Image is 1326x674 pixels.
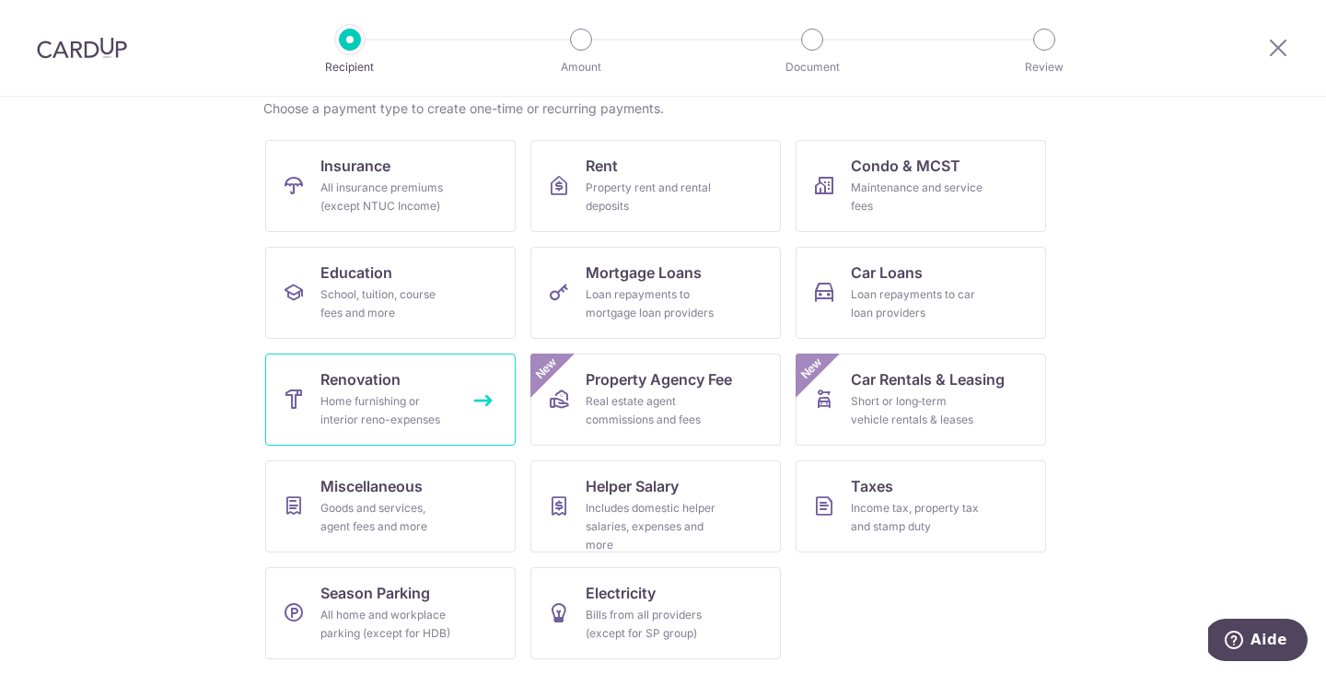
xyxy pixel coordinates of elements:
span: Renovation [320,368,401,390]
img: CardUp [37,37,127,59]
span: Miscellaneous [320,475,423,497]
a: Condo & MCSTMaintenance and service fees [796,140,1046,232]
a: RentProperty rent and rental deposits [530,140,781,232]
span: Electricity [586,582,656,604]
span: Rent [586,155,618,177]
a: Car LoansLoan repayments to car loan providers [796,247,1046,339]
span: Helper Salary [586,475,679,497]
span: Car Loans [851,261,923,284]
iframe: Ouvre un widget dans lequel vous pouvez trouver plus d’informations [1208,619,1308,665]
div: Income tax, property tax and stamp duty [851,499,983,536]
div: Loan repayments to car loan providers [851,285,983,322]
a: Property Agency FeeReal estate agent commissions and feesNew [530,354,781,446]
div: Short or long‑term vehicle rentals & leases [851,392,983,429]
a: InsuranceAll insurance premiums (except NTUC Income) [265,140,516,232]
span: Car Rentals & Leasing [851,368,1005,390]
a: ElectricityBills from all providers (except for SP group) [530,567,781,659]
span: Insurance [320,155,390,177]
p: Recipient [282,58,418,76]
a: Season ParkingAll home and workplace parking (except for HDB) [265,567,516,659]
span: Season Parking [320,582,430,604]
div: School, tuition, course fees and more [320,285,453,322]
div: Includes domestic helper salaries, expenses and more [586,499,718,554]
p: Document [744,58,880,76]
div: Goods and services, agent fees and more [320,499,453,536]
div: Bills from all providers (except for SP group) [586,606,718,643]
div: All insurance premiums (except NTUC Income) [320,179,453,215]
div: Choose a payment type to create one-time or recurring payments. [263,99,1063,118]
a: RenovationHome furnishing or interior reno-expenses [265,354,516,446]
p: Amount [513,58,649,76]
a: Car Rentals & LeasingShort or long‑term vehicle rentals & leasesNew [796,354,1046,446]
span: Property Agency Fee [586,368,732,390]
span: Taxes [851,475,893,497]
a: Helper SalaryIncludes domestic helper salaries, expenses and more [530,460,781,552]
span: Education [320,261,392,284]
a: TaxesIncome tax, property tax and stamp duty [796,460,1046,552]
span: New [531,354,562,384]
a: MiscellaneousGoods and services, agent fees and more [265,460,516,552]
div: Loan repayments to mortgage loan providers [586,285,718,322]
div: Maintenance and service fees [851,179,983,215]
div: Home furnishing or interior reno-expenses [320,392,453,429]
div: Real estate agent commissions and fees [586,392,718,429]
span: Condo & MCST [851,155,960,177]
p: Review [976,58,1112,76]
div: Property rent and rental deposits [586,179,718,215]
div: All home and workplace parking (except for HDB) [320,606,453,643]
a: Mortgage LoansLoan repayments to mortgage loan providers [530,247,781,339]
span: New [797,354,827,384]
a: EducationSchool, tuition, course fees and more [265,247,516,339]
span: Mortgage Loans [586,261,702,284]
